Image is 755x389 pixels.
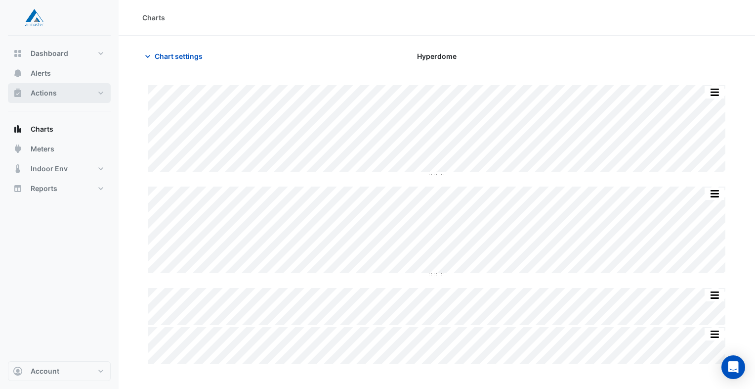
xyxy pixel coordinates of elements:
button: Actions [8,83,111,103]
span: Account [31,366,59,376]
span: Charts [31,124,53,134]
span: Alerts [31,68,51,78]
img: Company Logo [12,8,56,28]
span: Chart settings [155,51,203,61]
span: Actions [31,88,57,98]
span: Hyperdome [417,51,457,61]
button: More Options [705,289,724,301]
span: Indoor Env [31,164,68,174]
button: Account [8,361,111,381]
button: More Options [705,328,724,340]
app-icon: Alerts [13,68,23,78]
app-icon: Indoor Env [13,164,23,174]
app-icon: Dashboard [13,49,23,58]
span: Reports [31,184,57,194]
app-icon: Reports [13,184,23,194]
span: Meters [31,144,54,154]
button: Indoor Env [8,159,111,179]
button: Meters [8,139,111,159]
button: More Options [705,86,724,98]
button: Reports [8,179,111,198]
div: Open Intercom Messenger [721,355,745,379]
button: More Options [705,188,724,200]
button: Chart settings [142,48,209,65]
app-icon: Actions [13,88,23,98]
span: Dashboard [31,49,68,58]
app-icon: Meters [13,144,23,154]
button: Charts [8,119,111,139]
button: Alerts [8,63,111,83]
button: Dashboard [8,44,111,63]
div: Charts [142,12,165,23]
app-icon: Charts [13,124,23,134]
